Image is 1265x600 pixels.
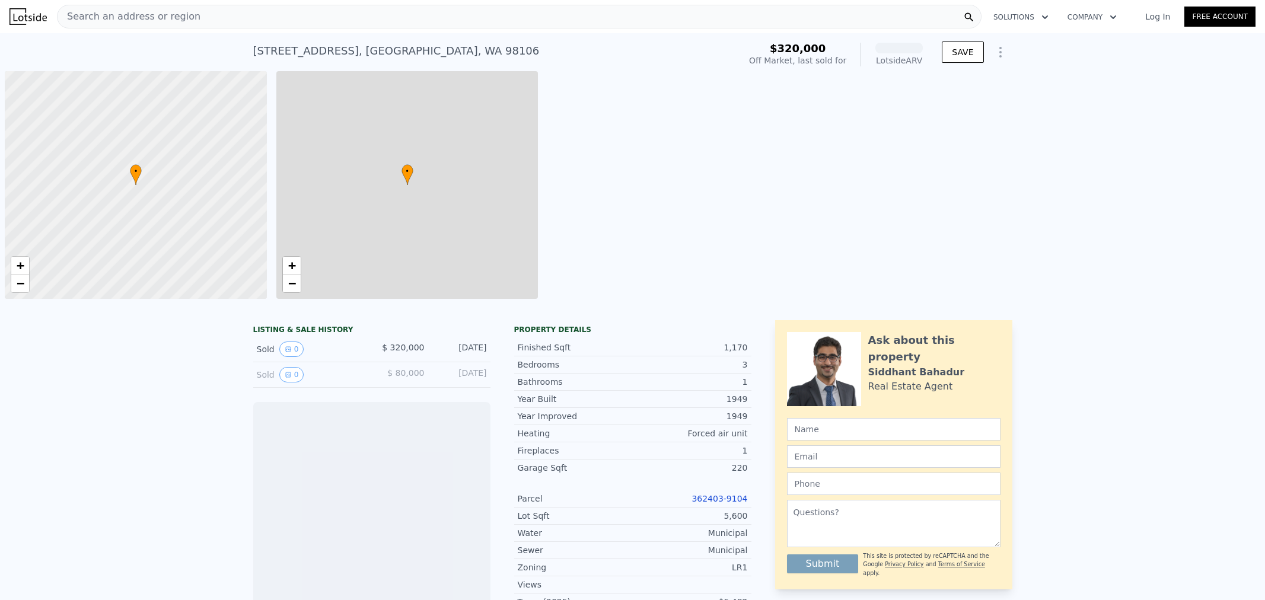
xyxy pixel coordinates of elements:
div: Sold [257,342,362,357]
div: Finished Sqft [518,342,633,353]
div: 1949 [633,393,748,405]
div: Views [518,579,633,591]
span: $ 80,000 [387,368,424,378]
span: + [17,258,24,273]
div: Garage Sqft [518,462,633,474]
div: Siddhant Bahadur [868,365,965,379]
div: Fireplaces [518,445,633,457]
div: Parcel [518,493,633,505]
div: Bathrooms [518,376,633,388]
div: 1,170 [633,342,748,353]
div: [DATE] [434,342,487,357]
div: LR1 [633,561,748,573]
a: Zoom in [11,257,29,275]
button: Show Options [989,40,1012,64]
span: $320,000 [770,42,826,55]
div: [DATE] [434,367,487,382]
span: − [288,276,295,291]
div: Year Improved [518,410,633,422]
span: • [130,166,142,177]
button: Submit [787,554,859,573]
div: Real Estate Agent [868,379,953,394]
div: Bedrooms [518,359,633,371]
div: Sewer [518,544,633,556]
div: 5,600 [633,510,748,522]
input: Name [787,418,1000,441]
a: Zoom in [283,257,301,275]
div: Year Built [518,393,633,405]
a: Zoom out [11,275,29,292]
div: Ask about this property [868,332,1000,365]
div: 1 [633,445,748,457]
a: Terms of Service [938,561,985,567]
div: Municipal [633,544,748,556]
div: Water [518,527,633,539]
div: • [130,164,142,185]
span: • [402,166,413,177]
div: 1 [633,376,748,388]
button: SAVE [942,42,983,63]
div: LISTING & SALE HISTORY [253,325,490,337]
input: Email [787,445,1000,468]
div: This site is protected by reCAPTCHA and the Google and apply. [863,552,1000,577]
div: Lotside ARV [875,55,923,66]
a: 362403-9104 [692,494,747,503]
div: Heating [518,427,633,439]
div: Property details [514,325,751,334]
button: Company [1058,7,1126,28]
span: − [17,276,24,291]
img: Lotside [9,8,47,25]
div: Zoning [518,561,633,573]
div: 1949 [633,410,748,422]
button: Solutions [984,7,1058,28]
div: Sold [257,367,362,382]
div: 220 [633,462,748,474]
div: Municipal [633,527,748,539]
a: Log In [1131,11,1184,23]
input: Phone [787,473,1000,495]
a: Zoom out [283,275,301,292]
div: Forced air unit [633,427,748,439]
div: • [402,164,413,185]
div: [STREET_ADDRESS] , [GEOGRAPHIC_DATA] , WA 98106 [253,43,540,59]
a: Free Account [1184,7,1256,27]
span: + [288,258,295,273]
div: Off Market, last sold for [749,55,846,66]
button: View historical data [279,342,304,357]
div: Lot Sqft [518,510,633,522]
a: Privacy Policy [885,561,923,567]
div: 3 [633,359,748,371]
button: View historical data [279,367,304,382]
span: $ 320,000 [382,343,424,352]
span: Search an address or region [58,9,200,24]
